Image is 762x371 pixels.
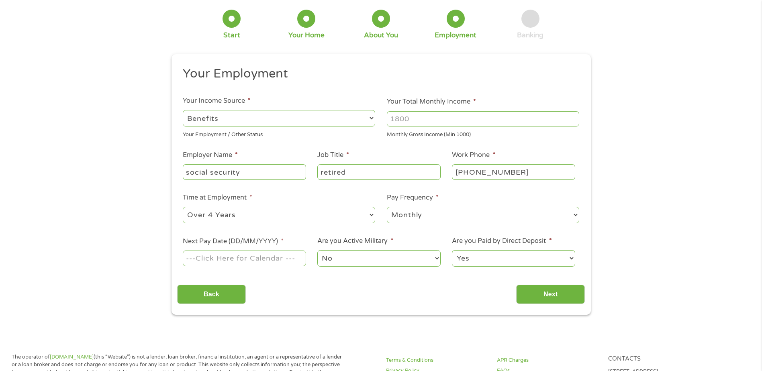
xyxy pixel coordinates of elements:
label: Next Pay Date (DD/MM/YYYY) [183,237,284,246]
label: Job Title [317,151,349,159]
a: Terms & Conditions [386,357,487,364]
h2: Your Employment [183,66,573,82]
div: Your Employment / Other Status [183,128,375,139]
label: Are you Active Military [317,237,393,245]
label: Are you Paid by Direct Deposit [452,237,552,245]
div: Banking [517,31,543,40]
input: Next [516,285,585,304]
input: 1800 [387,111,579,126]
a: APR Charges [497,357,598,364]
a: [DOMAIN_NAME] [50,354,94,360]
input: Cashier [317,164,440,179]
input: (231) 754-4010 [452,164,575,179]
label: Work Phone [452,151,495,159]
input: Back [177,285,246,304]
label: Your Total Monthly Income [387,98,476,106]
div: Your Home [288,31,325,40]
div: Start [223,31,240,40]
h4: Contacts [608,355,709,363]
input: ---Click Here for Calendar --- [183,251,306,266]
label: Pay Frequency [387,194,439,202]
input: Walmart [183,164,306,179]
div: Employment [435,31,476,40]
label: Employer Name [183,151,238,159]
label: Your Income Source [183,97,251,105]
div: Monthly Gross Income (Min 1000) [387,128,579,139]
label: Time at Employment [183,194,252,202]
div: About You [364,31,398,40]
